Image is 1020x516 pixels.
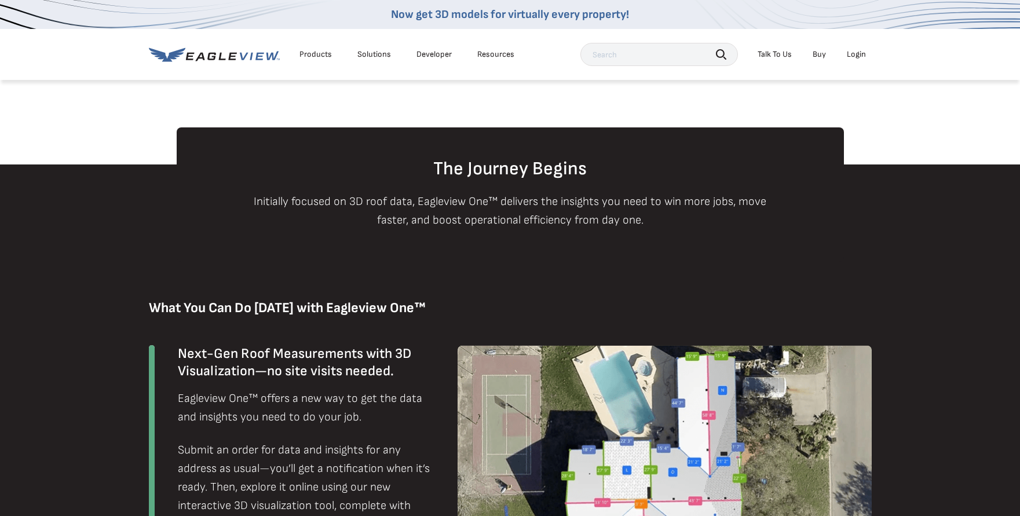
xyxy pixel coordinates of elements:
[357,49,391,60] div: Solutions
[241,192,779,229] p: Initially focused on 3D roof data, Eagleview One™ delivers the insights you need to win more jobs...
[758,49,792,60] div: Talk To Us
[178,389,439,426] p: Eagleview One™ offers a new way to get the data and insights you need to do your job.
[178,345,439,380] h4: Next-Gen Roof Measurements with 3D Visualization—no site visits needed.
[149,299,872,317] h3: What You Can Do [DATE] with Eagleview One™
[580,43,738,66] input: Search
[847,49,866,60] div: Login
[299,49,332,60] div: Products
[813,49,826,60] a: Buy
[477,49,514,60] div: Resources
[416,49,452,60] a: Developer
[177,160,844,178] h2: The Journey Begins
[391,8,629,21] a: Now get 3D models for virtually every property!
